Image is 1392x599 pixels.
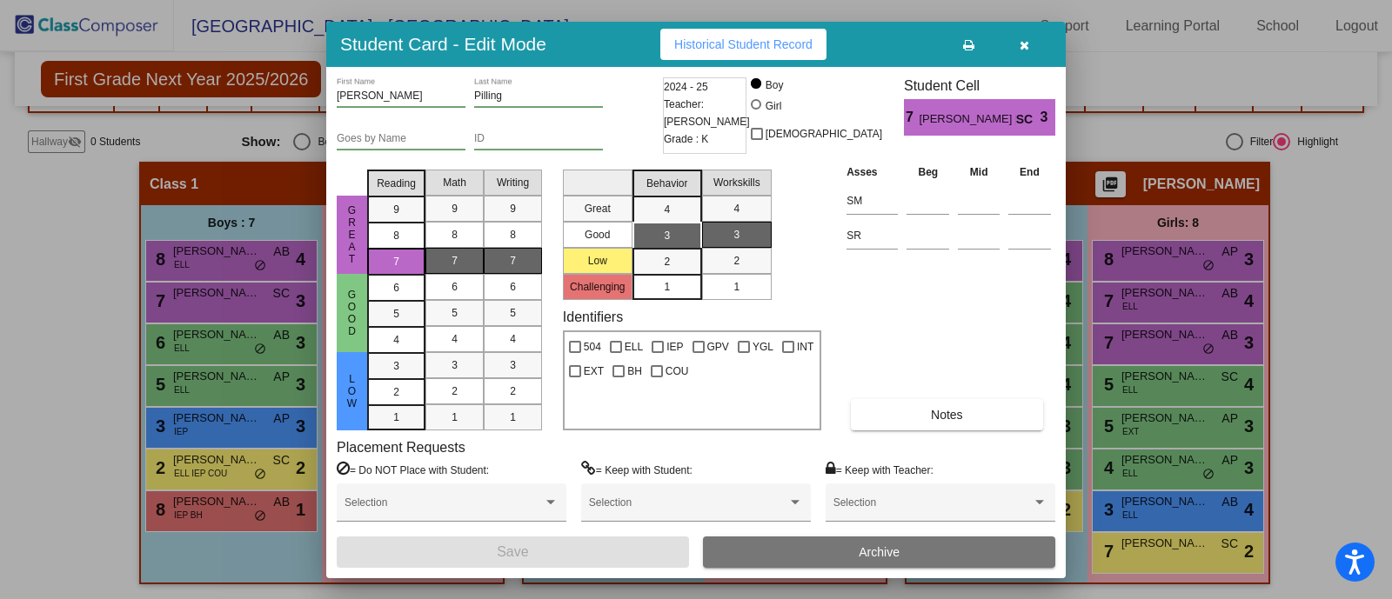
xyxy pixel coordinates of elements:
[510,357,516,373] span: 3
[664,78,708,96] span: 2024 - 25
[766,123,882,144] span: [DEMOGRAPHIC_DATA]
[765,77,784,93] div: Boy
[452,305,458,321] span: 5
[337,439,465,456] label: Placement Requests
[452,201,458,216] span: 9
[826,461,934,478] label: = Keep with Teacher:
[584,361,604,382] span: EXT
[510,201,516,216] span: 9
[443,175,466,190] span: Math
[660,29,826,60] button: Historical Student Record
[664,96,750,130] span: Teacher: [PERSON_NAME]
[703,536,1055,568] button: Archive
[393,202,399,217] span: 9
[510,409,516,425] span: 1
[707,336,729,357] span: GPV
[510,253,516,269] span: 7
[510,279,516,295] span: 6
[664,254,670,270] span: 2
[581,461,693,478] label: = Keep with Student:
[851,399,1042,430] button: Notes
[393,280,399,296] span: 6
[859,545,900,559] span: Archive
[733,253,739,269] span: 2
[797,336,813,357] span: INT
[452,409,458,425] span: 1
[646,176,687,191] span: Behavior
[1041,107,1055,128] span: 3
[452,253,458,269] span: 7
[674,37,813,51] span: Historical Student Record
[337,461,489,478] label: = Do NOT Place with Student:
[733,201,739,216] span: 4
[452,357,458,373] span: 3
[393,358,399,374] span: 3
[664,202,670,217] span: 4
[337,536,689,568] button: Save
[452,383,458,399] span: 2
[713,175,760,190] span: Workskills
[664,130,708,148] span: Grade : K
[452,279,458,295] span: 6
[340,33,546,55] h3: Student Card - Edit Mode
[452,331,458,347] span: 4
[847,188,898,214] input: assessment
[393,228,399,243] span: 8
[393,254,399,270] span: 7
[902,163,954,182] th: Beg
[563,309,623,325] label: Identifiers
[452,227,458,243] span: 8
[393,306,399,322] span: 5
[377,176,416,191] span: Reading
[666,361,689,382] span: COU
[584,336,601,357] span: 504
[666,336,683,357] span: IEP
[1016,110,1041,129] span: SC
[627,361,642,382] span: BH
[510,305,516,321] span: 5
[345,204,360,265] span: Great
[919,110,1015,129] span: [PERSON_NAME] [PERSON_NAME]
[625,336,643,357] span: ELL
[510,331,516,347] span: 4
[753,336,773,357] span: YGL
[393,409,399,425] span: 1
[497,544,528,559] span: Save
[497,175,529,190] span: Writing
[510,227,516,243] span: 8
[664,279,670,295] span: 1
[931,408,963,422] span: Notes
[733,227,739,243] span: 3
[1004,163,1055,182] th: End
[904,77,1055,94] h3: Student Cell
[733,279,739,295] span: 1
[393,384,399,400] span: 2
[765,98,782,114] div: Girl
[847,223,898,249] input: assessment
[345,373,360,409] span: Low
[393,332,399,348] span: 4
[842,163,902,182] th: Asses
[664,228,670,243] span: 3
[510,383,516,399] span: 2
[337,133,465,145] input: goes by name
[954,163,1004,182] th: Mid
[904,107,919,128] span: 7
[345,289,360,337] span: Good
